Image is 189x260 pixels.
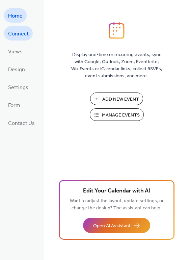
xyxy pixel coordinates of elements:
span: Connect [8,29,29,39]
span: Add New Event [102,96,139,103]
button: Open AI Assistant [83,218,150,233]
a: Form [4,98,24,112]
span: Form [8,100,20,111]
span: Design [8,64,25,75]
span: Contact Us [8,118,35,129]
span: Home [8,11,23,21]
span: Want to adjust the layout, update settings, or change the design? The assistant can help. [70,197,164,213]
span: Display one-time or recurring events, sync with Google, Outlook, Zoom, Eventbrite, Wix Events or ... [71,51,162,80]
span: Edit Your Calendar with AI [83,186,150,196]
a: Design [4,62,29,76]
a: Connect [4,26,33,41]
span: Manage Events [102,112,140,119]
button: Manage Events [90,108,144,121]
a: Contact Us [4,115,39,130]
a: Settings [4,80,32,94]
span: Open AI Assistant [93,223,131,230]
span: Settings [8,82,28,93]
span: Views [8,47,23,57]
img: logo_icon.svg [109,22,124,39]
button: Add New Event [90,93,143,105]
a: Views [4,44,27,58]
a: Home [4,8,27,23]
